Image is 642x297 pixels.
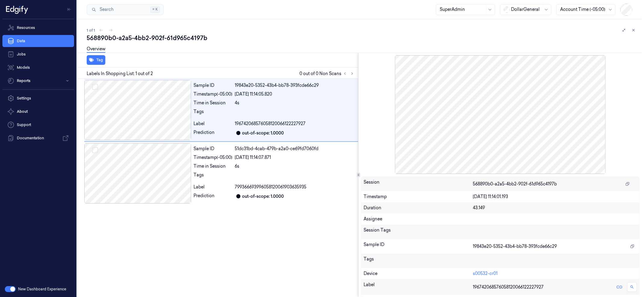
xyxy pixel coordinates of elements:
div: Sample ID [194,82,232,89]
div: Timestamp (-05:00) [194,91,232,97]
div: Timestamp (-05:00) [194,154,232,161]
span: 196742068576058120066122227927 [473,284,544,290]
div: 4s [235,100,356,106]
div: 19843e20-5352-43b4-bb78-393fcde66c29 [235,82,356,89]
div: 6s [235,163,356,169]
a: Data [2,35,74,47]
span: 196742068576058120066122227927 [235,121,305,127]
div: Timestamp [364,194,473,200]
button: Reports [2,75,74,87]
div: [DATE] 11:14:05.820 [235,91,356,97]
span: 19843e20-5352-43b4-bb78-393fcde66c29 [473,243,557,250]
div: [DATE] 11:14:07.871 [235,154,356,161]
span: 0 out of 0 Non Scans [299,70,356,77]
a: Models [2,62,74,74]
a: Overview [87,46,105,53]
div: Label [194,121,232,127]
a: Settings [2,92,74,104]
span: 799366693996058120061903635935 [235,184,306,190]
div: Label [194,184,232,190]
div: Time in Session [194,100,232,106]
div: 568890b0-a2a5-4bb2-902f-61d965c4197b [87,34,637,42]
span: Search [97,6,113,13]
button: Select row [92,147,98,153]
div: out-of-scope: 1.0000 [242,193,284,200]
div: Device [364,270,473,277]
div: Prediction [194,129,232,137]
div: Tags [364,256,473,266]
button: Tag [87,55,105,65]
div: Time in Session [194,163,232,169]
a: Support [2,119,74,131]
div: 51dc31bd-4cab-479b-a2a0-ce69fd7060fd [235,146,356,152]
div: 43.149 [473,205,637,211]
a: Documentation [2,132,74,144]
div: Sample ID [364,242,473,251]
div: Label [364,282,473,292]
a: s00532-cr01 [473,271,498,276]
div: Duration [364,205,473,211]
div: Session [364,179,473,189]
div: Sample ID [194,146,232,152]
button: Search⌘K [87,4,164,15]
div: out-of-scope: 1.0000 [242,130,284,136]
span: 568890b0-a2a5-4bb2-902f-61d965c4197b [473,181,557,187]
button: Select row [92,84,98,90]
div: Session Tags [364,227,473,237]
span: 1 of 1 [87,28,95,33]
button: About [2,106,74,118]
button: Toggle Navigation [64,5,74,14]
div: Tags [194,172,232,182]
div: [DATE] 11:14:01.193 [473,194,637,200]
span: Labels In Shopping List: 1 out of 2 [87,71,153,77]
div: Prediction [194,193,232,200]
div: Assignee [364,216,637,222]
a: Resources [2,22,74,34]
a: Jobs [2,48,74,60]
div: Tags [194,109,232,118]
